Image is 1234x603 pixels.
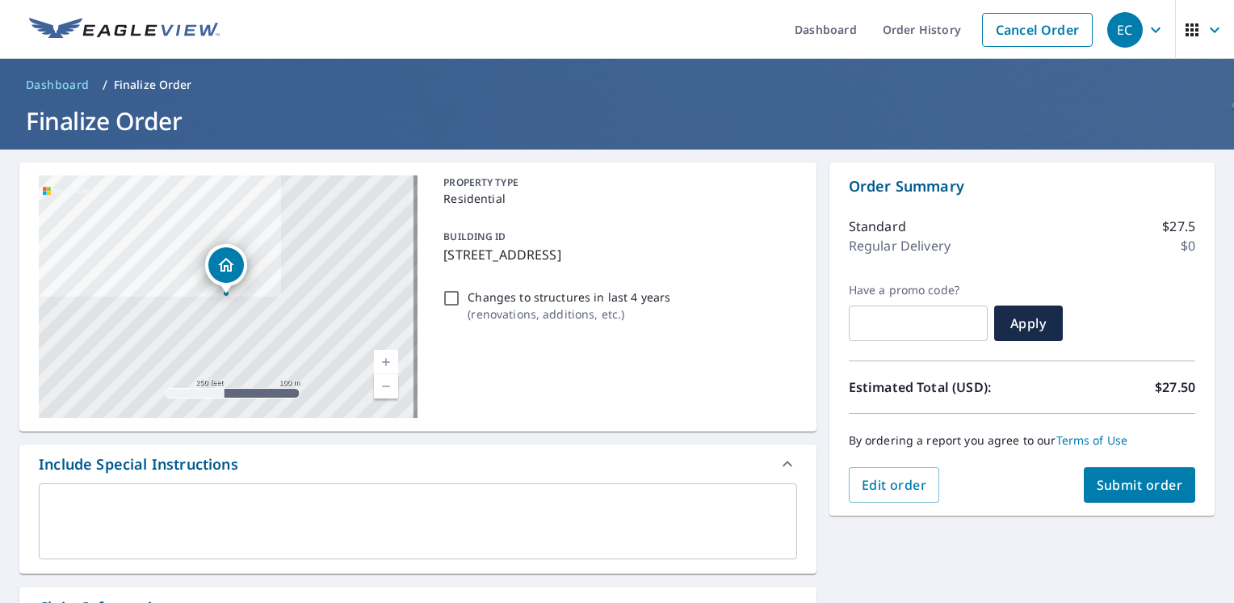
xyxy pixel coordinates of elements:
[1107,12,1143,48] div: EC
[994,306,1063,341] button: Apply
[103,75,107,95] li: /
[849,283,988,297] label: Have a promo code?
[26,77,90,93] span: Dashboard
[849,175,1195,197] p: Order Summary
[114,77,192,93] p: Finalize Order
[19,104,1215,137] h1: Finalize Order
[849,433,1195,448] p: By ordering a report you agree to our
[862,476,927,494] span: Edit order
[205,244,247,294] div: Dropped pin, building 1, Residential property, 4350 NW 1st St Deerfield Beach, FL 33442
[1007,314,1050,332] span: Apply
[1162,217,1195,236] p: $27.5
[1084,467,1196,503] button: Submit order
[443,175,790,190] p: PROPERTY TYPE
[468,289,670,306] p: Changes to structures in last 4 years
[982,13,1093,47] a: Cancel Order
[849,467,940,503] button: Edit order
[19,445,816,483] div: Include Special Instructions
[849,377,1022,397] p: Estimated Total (USD):
[1097,476,1183,494] span: Submit order
[1155,377,1195,397] p: $27.50
[443,190,790,207] p: Residential
[374,374,398,398] a: Current Level 17, Zoom Out
[19,72,96,98] a: Dashboard
[468,306,670,323] p: ( renovations, additions, etc. )
[849,236,951,255] p: Regular Delivery
[374,350,398,374] a: Current Level 17, Zoom In
[39,453,238,475] div: Include Special Instructions
[19,72,1215,98] nav: breadcrumb
[29,18,220,42] img: EV Logo
[1056,432,1128,448] a: Terms of Use
[849,217,906,236] p: Standard
[443,230,506,243] p: BUILDING ID
[443,245,790,264] p: [STREET_ADDRESS]
[1181,236,1195,255] p: $0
